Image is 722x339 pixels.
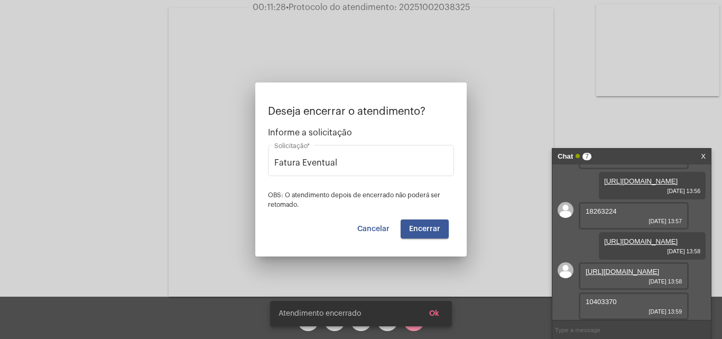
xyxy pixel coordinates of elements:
[268,128,454,138] span: Informe a solicitação
[604,237,678,245] a: [URL][DOMAIN_NAME]
[586,218,682,224] span: [DATE] 13:57
[576,154,580,158] span: Online
[401,219,449,239] button: Encerrar
[552,320,711,339] input: Type a message
[286,3,470,12] span: Protocolo do atendimento: 20251002038325
[604,177,678,185] a: [URL][DOMAIN_NAME]
[582,153,591,160] span: 7
[701,149,706,164] a: X
[268,192,440,208] span: OBS: O atendimento depois de encerrado não poderá ser retomado.
[279,308,361,319] span: Atendimento encerrado
[357,225,390,233] span: Cancelar
[274,158,448,168] input: Buscar solicitação
[604,248,700,254] span: [DATE] 13:58
[586,207,617,215] span: 18263224
[586,298,617,306] span: 10403370
[349,219,398,239] button: Cancelar
[586,308,682,315] span: [DATE] 13:59
[286,3,289,12] span: •
[586,268,659,276] a: [URL][DOMAIN_NAME]
[268,106,454,117] p: Deseja encerrar o atendimento?
[586,278,682,285] span: [DATE] 13:58
[558,149,573,164] strong: Chat
[604,188,700,194] span: [DATE] 13:56
[253,3,286,12] span: 00:11:28
[429,310,439,317] span: Ok
[409,225,440,233] span: Encerrar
